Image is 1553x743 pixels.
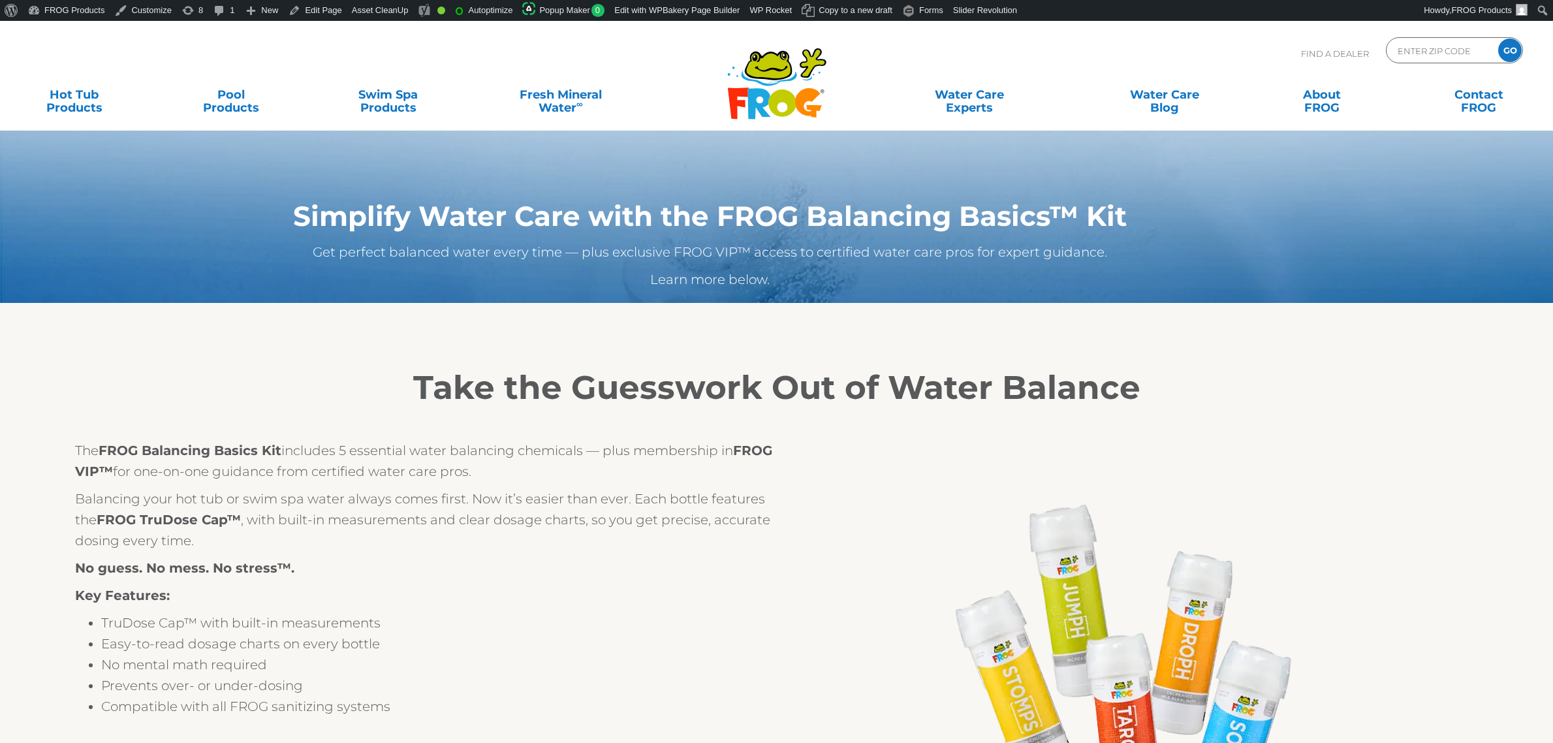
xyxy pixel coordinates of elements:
[170,82,292,108] a: PoolProducts
[101,612,777,633] li: TruDose Cap™ with built-in measurements
[1261,82,1383,108] a: AboutFROG
[101,633,777,654] li: Easy-to-read dosage charts on every bottle
[29,242,1390,262] p: Get perfect balanced water every time — plus exclusive FROG VIP™ access to certified water care p...
[1301,37,1369,70] p: Find A Dealer
[591,4,605,17] span: 0
[437,7,445,14] div: Good
[75,560,294,576] strong: No guess. No mess. No stress™.
[1452,5,1512,15] span: FROG Products
[327,82,449,108] a: Swim SpaProducts
[29,269,1390,290] p: Learn more below.
[75,488,777,551] p: Balancing your hot tub or swim spa water always comes first. Now it’s easier than ever. Each bott...
[484,82,637,108] a: Fresh MineralWater∞
[1104,82,1226,108] a: Water CareBlog
[29,200,1390,232] h1: Simplify Water Care with the FROG Balancing Basics™ Kit
[101,675,777,696] li: Prevents over- or under-dosing
[953,5,1017,15] span: Slider Revolution
[1498,39,1522,62] input: GO
[1418,82,1540,108] a: ContactFROG
[1396,41,1484,60] input: Zip Code Form
[870,82,1069,108] a: Water CareExperts
[576,99,583,109] sup: ∞
[75,368,1478,407] h2: Take the Guesswork Out of Water Balance
[97,512,241,528] strong: FROG TruDose Cap™
[101,654,777,675] li: No mental math required
[75,588,170,603] strong: Key Features:
[99,443,281,458] strong: FROG Balancing Basics Kit
[75,440,777,482] p: The includes 5 essential water balancing chemicals — plus membership in for one-on-one guidance f...
[101,696,777,717] li: Compatible with all FROG sanitizing systems
[13,82,135,108] a: Hot TubProducts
